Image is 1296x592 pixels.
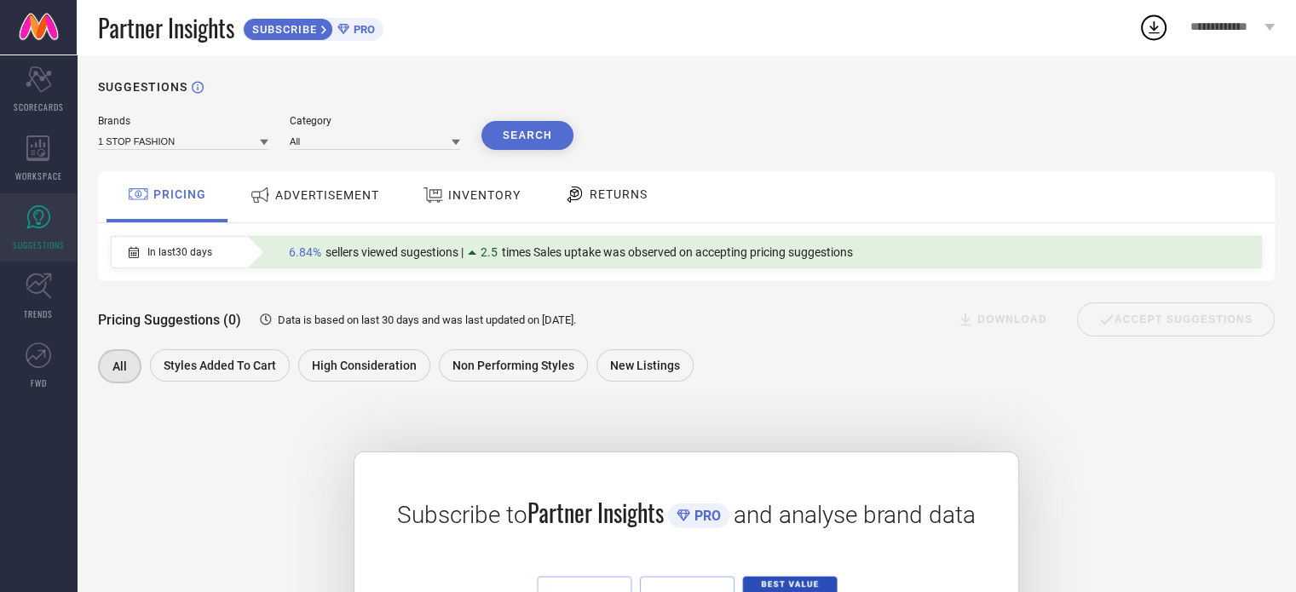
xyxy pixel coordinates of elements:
span: and analyse brand data [734,501,976,529]
span: Pricing Suggestions (0) [98,312,241,328]
div: Open download list [1138,12,1169,43]
span: times Sales uptake was observed on accepting pricing suggestions [502,245,853,259]
span: 6.84% [289,245,321,259]
span: sellers viewed sugestions | [325,245,464,259]
span: In last 30 days [147,246,212,258]
span: PRICING [153,187,206,201]
span: Subscribe to [397,501,527,529]
span: FWD [31,376,47,389]
span: PRO [690,508,721,524]
span: Styles Added To Cart [164,359,276,372]
span: SUGGESTIONS [13,239,65,251]
span: INVENTORY [448,188,521,202]
span: PRO [349,23,375,36]
span: Partner Insights [98,10,234,45]
span: RETURNS [590,187,648,201]
button: Search [481,121,573,150]
span: New Listings [610,359,680,372]
span: TRENDS [24,307,53,320]
span: High Consideration [312,359,417,372]
span: SCORECARDS [14,101,64,113]
div: Brands [98,115,268,127]
a: SUBSCRIBEPRO [243,14,383,41]
span: Non Performing Styles [452,359,574,372]
div: Percentage of sellers who have viewed suggestions for the current Insight Type [280,241,861,263]
span: ADVERTISEMENT [275,188,379,202]
span: Data is based on last 30 days and was last updated on [DATE] . [278,313,576,326]
div: Accept Suggestions [1077,302,1275,336]
div: Category [290,115,460,127]
span: 2.5 [481,245,498,259]
span: Partner Insights [527,495,664,530]
span: SUBSCRIBE [244,23,321,36]
h1: SUGGESTIONS [98,80,187,94]
span: All [112,359,127,373]
span: WORKSPACE [15,170,62,182]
